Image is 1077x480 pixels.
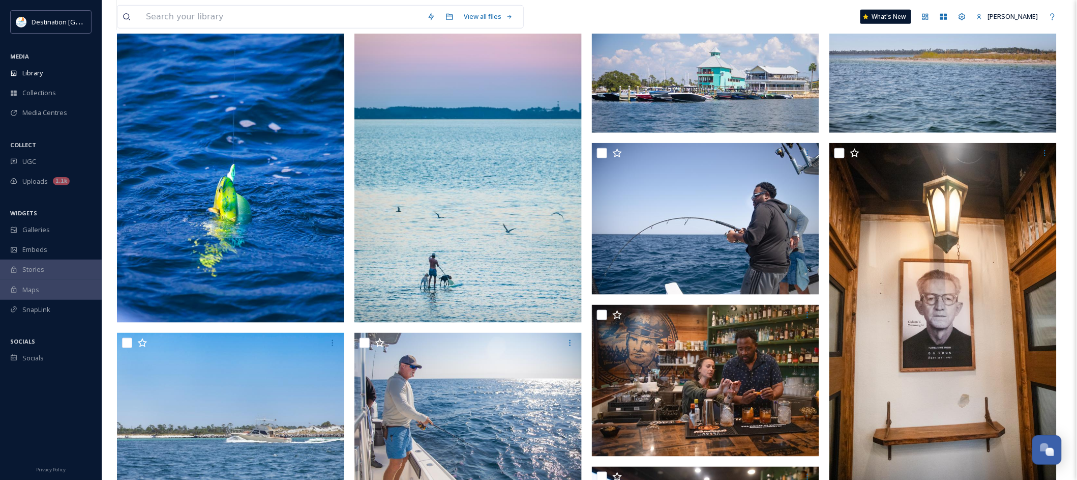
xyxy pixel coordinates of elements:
span: SOCIALS [10,337,35,345]
span: Destination [GEOGRAPHIC_DATA] [32,17,133,26]
span: Embeds [22,245,47,255]
span: Socials [22,353,44,363]
span: Maps [22,285,39,295]
span: Privacy Policy [36,466,66,473]
img: download.png [16,17,26,27]
span: Galleries [22,225,50,235]
span: SnapLink [22,305,50,315]
img: Heroes Lounge_06.jpg [592,305,819,457]
img: hook and cook 09.jpg [592,143,819,295]
span: Collections [22,88,56,98]
span: Stories [22,265,44,274]
div: 1.1k [53,177,70,185]
span: Uploads [22,177,48,186]
input: Search your library [141,6,422,28]
span: UGC [22,157,36,166]
span: COLLECT [10,141,36,149]
button: Open Chat [1032,435,1062,465]
span: MEDIA [10,52,29,60]
span: [PERSON_NAME] [988,12,1038,21]
a: Privacy Policy [36,463,66,475]
span: Media Centres [22,108,67,118]
span: WIDGETS [10,209,37,217]
a: [PERSON_NAME] [971,7,1043,26]
a: What's New [860,10,911,24]
span: Library [22,68,43,78]
a: View all files [459,7,518,26]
